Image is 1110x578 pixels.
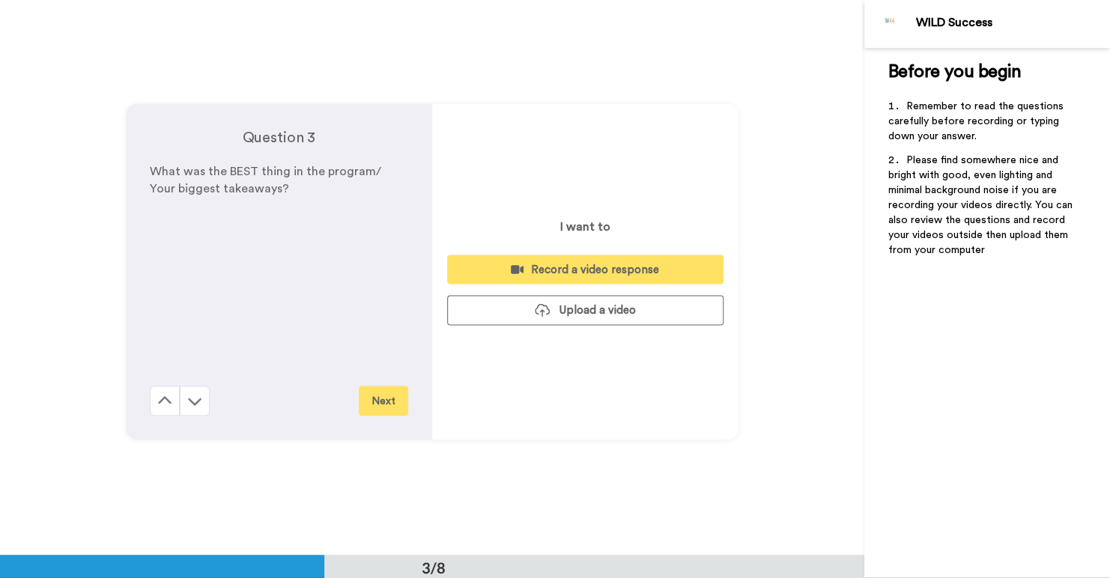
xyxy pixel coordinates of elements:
[150,165,384,195] span: What was the BEST thing in the program/ Your biggest takeaways?
[447,295,724,324] button: Upload a video
[447,255,724,284] button: Record a video response
[560,218,610,236] p: I want to
[888,155,1076,255] span: Please find somewhere nice and bright with good, even lighting and minimal background noise if yo...
[888,101,1067,142] span: Remember to read the questions carefully before recording or typing down your answer.
[359,386,408,416] button: Next
[459,261,712,277] div: Record a video response
[398,557,470,578] div: 3/8
[150,127,408,148] h4: Question 3
[873,6,909,42] img: Profile Image
[916,16,1109,30] div: WILD Success
[888,63,1021,81] span: Before you begin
